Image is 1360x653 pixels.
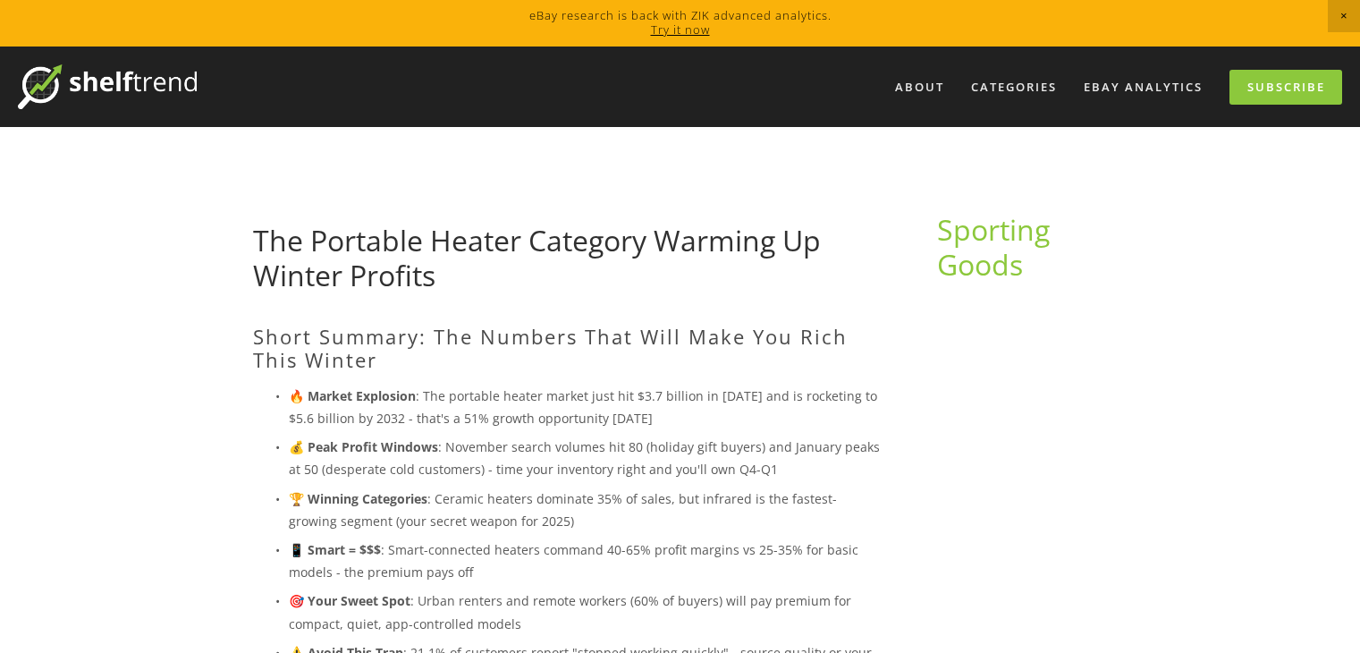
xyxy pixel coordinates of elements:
strong: 🎯 Your Sweet Spot [289,592,410,609]
p: : November search volumes hit 80 (holiday gift buyers) and January peaks at 50 (desperate cold cu... [289,436,880,480]
a: Try it now [651,21,710,38]
p: : Ceramic heaters dominate 35% of sales, but infrared is the fastest-growing segment (your secret... [289,488,880,532]
strong: 📱 Smart = $$$ [289,541,381,558]
a: Sporting Goods [937,210,1057,283]
a: About [883,72,956,102]
a: The Portable Heater Category Warming Up Winter Profits [253,221,821,293]
p: : The portable heater market just hit $3.7 billion in [DATE] and is rocketing to $5.6 billion by ... [289,385,880,429]
img: ShelfTrend [18,64,197,109]
a: Subscribe [1229,70,1342,105]
strong: 💰 Peak Profit Windows [289,438,438,455]
strong: 🔥 Market Explosion [289,387,416,404]
p: : Smart-connected heaters command 40-65% profit margins vs 25-35% for basic models - the premium ... [289,539,880,583]
h2: Short Summary: The Numbers That Will Make You Rich This Winter [253,325,880,372]
div: Categories [959,72,1069,102]
p: : Urban renters and remote workers (60% of buyers) will pay premium for compact, quiet, app-contr... [289,589,880,634]
strong: 🏆 Winning Categories [289,490,427,507]
a: eBay Analytics [1072,72,1214,102]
